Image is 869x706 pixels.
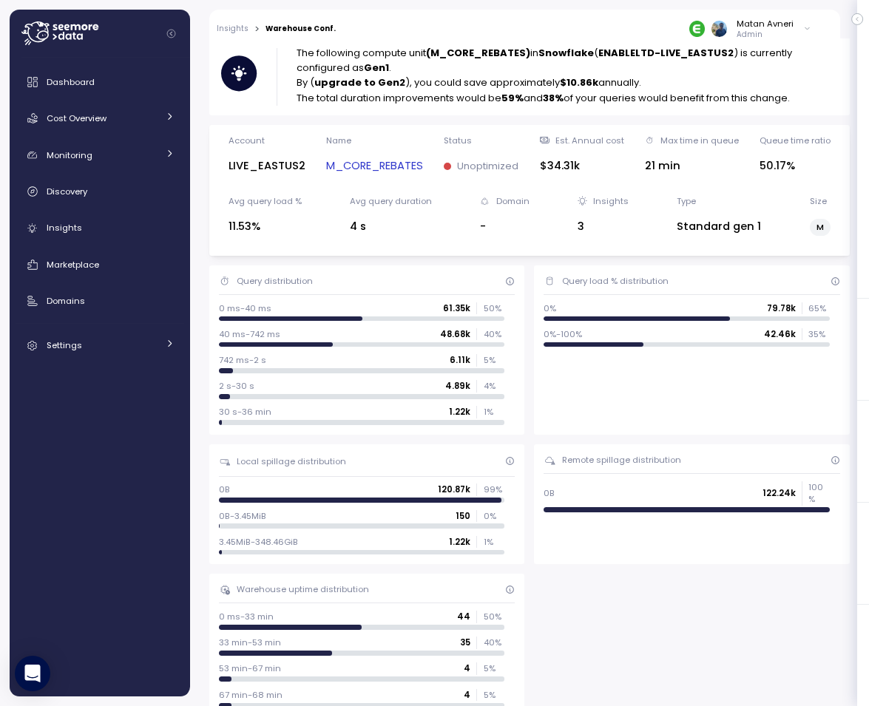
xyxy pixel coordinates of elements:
span: M [816,220,824,235]
p: 65 % [808,302,829,314]
p: 1 % [484,536,504,548]
strong: (M_CORE_REBATES) [426,46,530,60]
a: Settings [16,330,184,360]
div: Queue time ratio [760,135,831,146]
p: Admin [737,30,794,40]
p: 40 ms-742 ms [219,328,280,340]
div: Matan Avneri [737,18,794,30]
p: 40 % [484,637,504,648]
p: 40 % [484,328,504,340]
strong: Gen1 [364,61,389,75]
span: Marketplace [47,259,99,271]
strong: 38% [543,91,564,105]
p: 99 % [484,483,504,495]
span: Discovery [47,186,87,197]
p: 1.22k [449,536,470,548]
a: Monitoring [16,140,184,170]
div: $34.31k [540,157,624,174]
p: 30 s-36 min [219,406,271,418]
div: Local spillage distribution [237,455,346,467]
p: 50 % [484,611,504,622]
div: Avg query load % [229,195,302,207]
p: 5 % [484,662,504,674]
img: 689adfd76a9d17b9213495f1.PNG [689,21,705,36]
div: 21 min [645,157,739,174]
div: Type [677,195,696,207]
a: M_CORE_REBATES [326,157,423,174]
p: 5 % [484,354,504,366]
a: Marketplace [16,250,184,279]
p: The total duration improvements would be and of your queries would benefit from this change. [297,91,838,106]
div: 4 s [350,218,432,235]
div: Max time in queue [660,135,739,146]
p: 61.35k [443,302,470,314]
p: 35 [460,637,470,648]
strong: Snowflake [538,46,594,60]
p: 44 [457,611,470,622]
div: Account [229,135,265,146]
div: 3 [578,218,629,235]
p: 6.11k [450,354,470,366]
p: 1.22k [449,406,470,418]
p: 4 % [484,380,504,392]
div: Domain [496,195,530,207]
p: 0 ms-40 ms [219,302,271,314]
a: Insights [16,214,184,243]
a: Insights [217,25,248,33]
a: Discovery [16,177,184,206]
div: 11.53% [229,218,302,235]
p: 42.46k [764,328,796,340]
button: Collapse navigation [162,28,180,39]
span: Dashboard [47,76,95,88]
p: 79.78k [767,302,796,314]
div: - [480,218,529,235]
span: Insights [47,222,82,234]
p: 4.89k [445,380,470,392]
div: Status [444,135,472,146]
div: 50.17% [760,157,831,174]
p: 0 ms-33 min [219,611,274,622]
p: 4 [464,689,470,701]
a: Domains [16,286,184,316]
p: 122.24k [763,487,796,499]
div: Open Intercom Messenger [15,656,50,691]
p: 35 % [808,328,829,340]
p: 48.68k [440,328,470,340]
span: Monitoring [47,149,92,161]
p: 120.87k [438,483,470,495]
p: 742 ms-2 s [219,354,266,366]
div: Size [810,195,827,207]
p: 4 [464,662,470,674]
p: 33 min-53 min [219,637,281,648]
p: 67 min-68 min [219,689,283,701]
div: > [254,24,260,34]
div: Est. Annual cost [555,135,624,146]
p: Unoptimized [457,159,518,174]
p: 0B [219,483,230,495]
p: By ( ), you could save approximately annually. [297,75,838,90]
p: 0% [544,302,556,314]
strong: ENABLELTD-LIVE_EASTUS2 [598,46,734,60]
span: Cost Overview [47,112,106,124]
div: Remote spillage distribution [562,454,681,466]
a: Cost Overview [16,103,184,133]
p: 50 % [484,302,504,314]
p: 0%-100% [544,328,582,340]
strong: 59% [501,91,524,105]
span: Settings [47,339,82,351]
p: 3.45MiB-348.46GiB [219,536,298,548]
p: 150 [456,510,470,522]
div: Standard gen 1 [677,218,761,235]
p: The following compute unit in ( ) is currently configured as . [297,46,838,75]
div: Avg query duration [350,195,432,207]
div: Query distribution [237,275,313,287]
div: Query load % distribution [562,275,669,287]
strong: $10.86k [560,75,598,89]
span: Domains [47,295,85,307]
div: LIVE_EASTUS2 [229,157,305,174]
p: 100 % [808,481,829,506]
p: 5 % [484,689,504,701]
p: 1 % [484,406,504,418]
div: Name [326,135,351,146]
p: 0B-3.45MiB [219,510,266,522]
